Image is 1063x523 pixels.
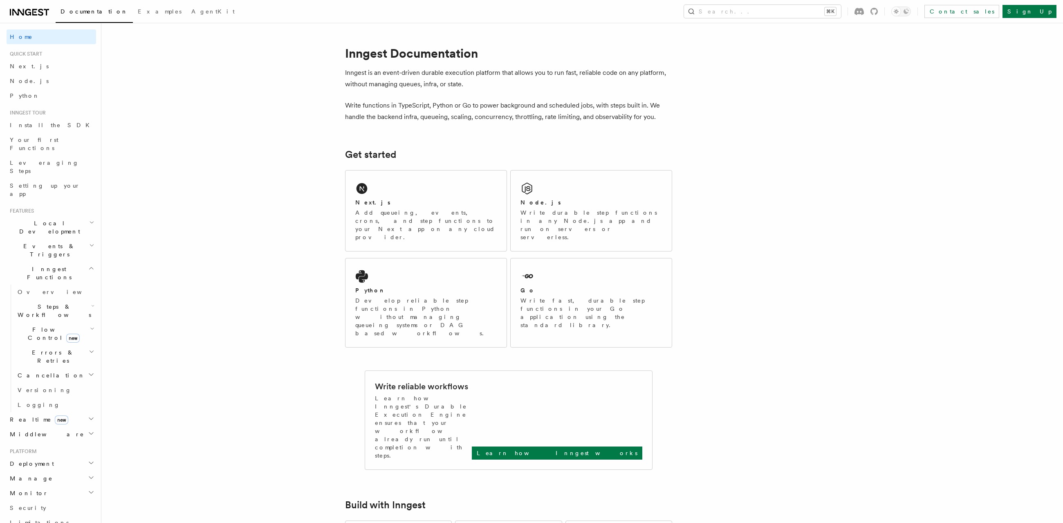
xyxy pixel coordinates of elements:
[56,2,133,23] a: Documentation
[477,449,637,457] p: Learn how Inngest works
[7,88,96,103] a: Python
[1002,5,1056,18] a: Sign Up
[924,5,999,18] a: Contact sales
[7,412,96,427] button: Realtimenew
[7,448,37,455] span: Platform
[14,285,96,299] a: Overview
[7,501,96,515] a: Security
[10,122,94,128] span: Install the SDK
[10,78,49,84] span: Node.js
[520,296,662,329] p: Write fast, durable step functions in your Go application using the standard library.
[345,149,396,160] a: Get started
[7,74,96,88] a: Node.js
[7,239,96,262] button: Events & Triggers
[7,59,96,74] a: Next.js
[7,29,96,44] a: Home
[10,33,33,41] span: Home
[10,505,46,511] span: Security
[66,334,80,343] span: new
[7,155,96,178] a: Leveraging Steps
[7,51,42,57] span: Quick start
[14,345,96,368] button: Errors & Retries
[10,159,79,174] span: Leveraging Steps
[14,322,96,345] button: Flow Controlnew
[355,198,390,207] h2: Next.js
[345,499,426,511] a: Build with Inngest
[55,415,68,424] span: new
[355,296,497,337] p: Develop reliable step functions in Python without managing queueing systems or DAG based workflows.
[7,178,96,201] a: Setting up your app
[7,430,84,438] span: Middleware
[7,474,53,483] span: Manage
[345,46,672,61] h1: Inngest Documentation
[14,299,96,322] button: Steps & Workflows
[375,381,468,392] h2: Write reliable workflows
[10,137,58,151] span: Your first Functions
[7,132,96,155] a: Your first Functions
[345,100,672,123] p: Write functions in TypeScript, Python or Go to power background and scheduled jobs, with steps bu...
[7,456,96,471] button: Deployment
[14,348,89,365] span: Errors & Retries
[375,394,472,460] p: Learn how Inngest's Durable Execution Engine ensures that your workflow already run until complet...
[355,286,386,294] h2: Python
[7,216,96,239] button: Local Development
[7,219,89,236] span: Local Development
[7,110,46,116] span: Inngest tour
[61,8,128,15] span: Documentation
[355,209,497,241] p: Add queueing, events, crons, and step functions to your Next app on any cloud provider.
[14,368,96,383] button: Cancellation
[7,471,96,486] button: Manage
[14,371,85,379] span: Cancellation
[7,118,96,132] a: Install the SDK
[7,427,96,442] button: Middleware
[10,63,49,70] span: Next.js
[891,7,911,16] button: Toggle dark mode
[7,285,96,412] div: Inngest Functions
[7,489,48,497] span: Monitor
[510,170,672,251] a: Node.jsWrite durable step functions in any Node.js app and run on servers or serverless.
[18,387,72,393] span: Versioning
[345,67,672,90] p: Inngest is an event-driven durable execution platform that allows you to run fast, reliable code ...
[14,325,90,342] span: Flow Control
[7,265,88,281] span: Inngest Functions
[345,258,507,348] a: PythonDevelop reliable step functions in Python without managing queueing systems or DAG based wo...
[520,198,561,207] h2: Node.js
[520,286,535,294] h2: Go
[14,303,91,319] span: Steps & Workflows
[472,447,642,460] a: Learn how Inngest works
[684,5,841,18] button: Search...⌘K
[191,8,235,15] span: AgentKit
[14,397,96,412] a: Logging
[186,2,240,22] a: AgentKit
[138,8,182,15] span: Examples
[7,415,68,424] span: Realtime
[10,182,80,197] span: Setting up your app
[345,170,507,251] a: Next.jsAdd queueing, events, crons, and step functions to your Next app on any cloud provider.
[14,383,96,397] a: Versioning
[133,2,186,22] a: Examples
[510,258,672,348] a: GoWrite fast, durable step functions in your Go application using the standard library.
[825,7,836,16] kbd: ⌘K
[10,92,40,99] span: Python
[7,208,34,214] span: Features
[7,460,54,468] span: Deployment
[7,242,89,258] span: Events & Triggers
[7,262,96,285] button: Inngest Functions
[7,486,96,501] button: Monitor
[18,289,102,295] span: Overview
[520,209,662,241] p: Write durable step functions in any Node.js app and run on servers or serverless.
[18,402,60,408] span: Logging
